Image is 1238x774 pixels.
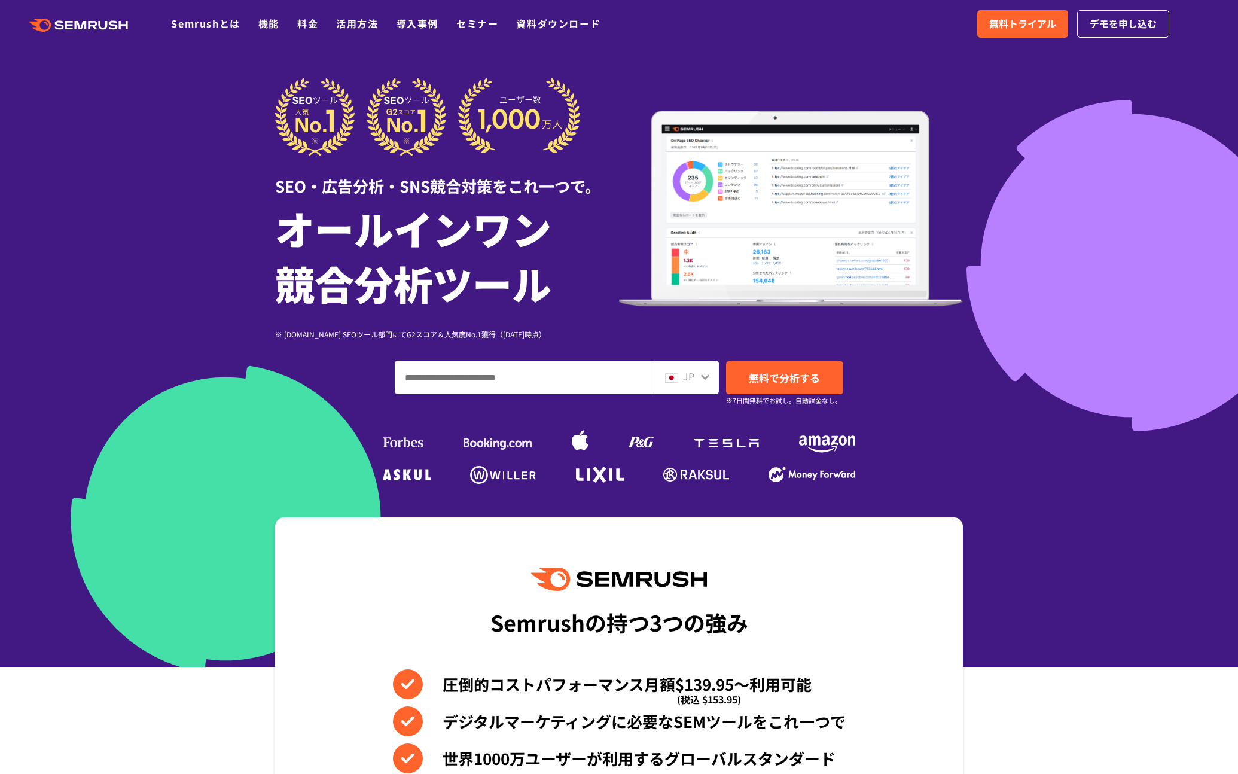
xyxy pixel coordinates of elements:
a: セミナー [456,16,498,31]
div: Semrushの持つ3つの強み [490,600,748,644]
li: 世界1000万ユーザーが利用するグローバルスタンダード [393,743,846,773]
h1: オールインワン 競合分析ツール [275,200,619,310]
small: ※7日間無料でお試し。自動課金なし。 [726,395,841,406]
a: 無料トライアル [977,10,1068,38]
a: 活用方法 [336,16,378,31]
a: デモを申し込む [1077,10,1169,38]
a: 資料ダウンロード [516,16,600,31]
span: 無料トライアル [989,16,1056,32]
span: (税込 $153.95) [677,684,741,714]
span: デモを申し込む [1090,16,1157,32]
span: 無料で分析する [749,370,820,385]
div: ※ [DOMAIN_NAME] SEOツール部門にてG2スコア＆人気度No.1獲得（[DATE]時点） [275,328,619,340]
a: 無料で分析する [726,361,843,394]
a: 導入事例 [397,16,438,31]
li: デジタルマーケティングに必要なSEMツールをこれ一つで [393,706,846,736]
li: 圧倒的コストパフォーマンス月額$139.95〜利用可能 [393,669,846,699]
a: Semrushとは [171,16,240,31]
div: SEO・広告分析・SNS競合対策をこれ一つで。 [275,156,619,197]
a: 料金 [297,16,318,31]
input: ドメイン、キーワードまたはURLを入力してください [395,361,654,394]
img: Semrush [531,568,707,591]
a: 機能 [258,16,279,31]
span: JP [683,369,694,383]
